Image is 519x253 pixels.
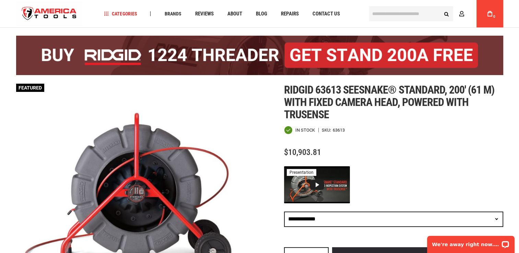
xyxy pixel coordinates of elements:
div: 63613 [333,128,345,132]
span: $10,903.81 [284,147,321,157]
a: Blog [252,9,270,19]
span: 0 [493,15,495,19]
span: Categories [104,11,137,16]
a: Contact Us [309,9,343,19]
a: Reviews [192,9,216,19]
span: In stock [295,128,315,132]
a: Brands [161,9,184,19]
iframe: LiveChat chat widget [423,231,519,253]
span: About [227,11,242,16]
a: About [224,9,245,19]
button: Search [440,7,453,20]
span: Brands [164,11,181,16]
span: Contact Us [312,11,340,16]
img: BOGO: Buy the RIDGID® 1224 Threader (26092), get the 92467 200A Stand FREE! [16,36,503,75]
div: Availability [284,126,315,134]
span: Ridgid 63613 seesnake® standard, 200' (61 m) with fixed camera head, powered with trusense [284,83,495,121]
span: Repairs [281,11,298,16]
a: Repairs [278,9,302,19]
a: store logo [16,1,83,27]
strong: SKU [322,128,333,132]
span: Reviews [195,11,213,16]
a: Categories [101,9,140,19]
img: America Tools [16,1,83,27]
span: Blog [256,11,267,16]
